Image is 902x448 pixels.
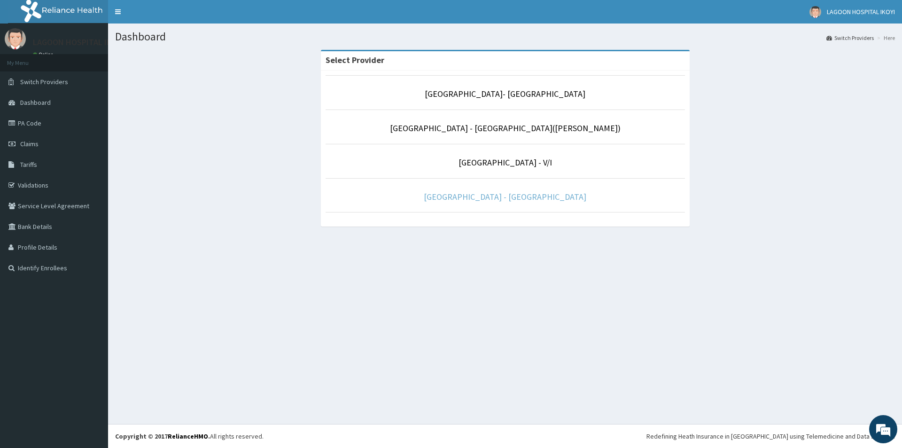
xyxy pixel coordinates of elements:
[20,160,37,169] span: Tariffs
[809,6,821,18] img: User Image
[424,191,586,202] a: [GEOGRAPHIC_DATA] - [GEOGRAPHIC_DATA]
[390,123,621,134] a: [GEOGRAPHIC_DATA] - [GEOGRAPHIC_DATA]([PERSON_NAME])
[875,34,895,42] li: Here
[108,424,902,448] footer: All rights reserved.
[5,28,26,49] img: User Image
[20,140,39,148] span: Claims
[826,34,874,42] a: Switch Providers
[115,31,895,43] h1: Dashboard
[326,55,384,65] strong: Select Provider
[459,157,552,168] a: [GEOGRAPHIC_DATA] - V/I
[20,78,68,86] span: Switch Providers
[115,432,210,440] strong: Copyright © 2017 .
[425,88,585,99] a: [GEOGRAPHIC_DATA]- [GEOGRAPHIC_DATA]
[827,8,895,16] span: LAGOON HOSPITAL IKOYI
[33,38,124,47] p: LAGOON HOSPITAL IKOYI
[168,432,208,440] a: RelianceHMO
[33,51,55,58] a: Online
[646,432,895,441] div: Redefining Heath Insurance in [GEOGRAPHIC_DATA] using Telemedicine and Data Science!
[20,98,51,107] span: Dashboard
